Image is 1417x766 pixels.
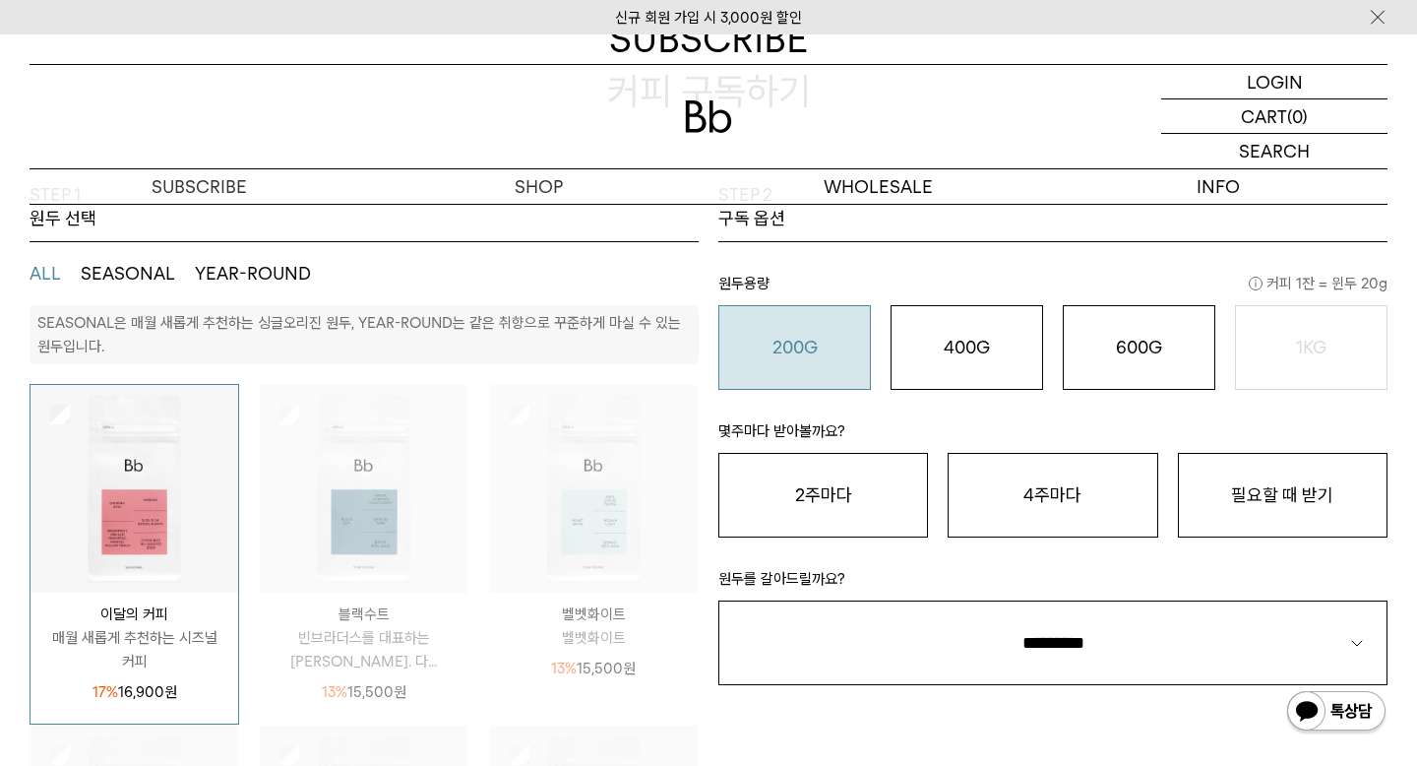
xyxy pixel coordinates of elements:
[490,603,698,626] p: 벨벳화이트
[260,626,467,673] p: 빈브라더스를 대표하는 [PERSON_NAME]. 다...
[948,453,1157,538] button: 4주마다
[1178,453,1387,538] button: 필요할 때 받기
[1161,65,1387,99] a: LOGIN
[1063,305,1215,390] button: 600G
[772,337,818,357] o: 200G
[718,453,928,538] button: 2주마다
[37,314,681,355] p: SEASONAL은 매월 새롭게 추천하는 싱글오리진 원두, YEAR-ROUND는 같은 취향으로 꾸준하게 마실 수 있는 원두입니다.
[891,305,1043,390] button: 400G
[30,262,61,286] button: ALL
[30,169,369,204] a: SUBSCRIBE
[708,169,1048,204] p: WHOLESALE
[322,683,347,701] span: 13%
[718,419,1387,453] p: 몇주마다 받아볼까요?
[1285,689,1387,736] img: 카카오톡 채널 1:1 채팅 버튼
[1239,134,1310,168] p: SEARCH
[615,9,802,27] a: 신규 회원 가입 시 3,000원 할인
[30,183,96,231] p: STEP 1 원두 선택
[685,100,732,133] img: 로고
[1048,169,1387,204] p: INFO
[31,626,238,673] p: 매월 새롭게 추천하는 시즈널 커피
[92,683,118,701] span: 17%
[623,660,636,677] span: 원
[1287,99,1308,133] p: (0)
[944,337,990,357] o: 400G
[551,660,577,677] span: 13%
[718,305,871,390] button: 200G
[260,603,467,626] p: 블랙수트
[164,683,177,701] span: 원
[718,567,1387,601] p: 원두를 갈아드릴까요?
[369,169,708,204] a: SHOP
[92,680,177,704] p: 16,900
[195,262,311,286] button: YEAR-ROUND
[1296,337,1326,357] o: 1KG
[1116,337,1162,357] o: 600G
[394,683,406,701] span: 원
[718,183,785,231] p: STEP 2 구독 옵션
[31,385,238,593] img: 상품이미지
[1235,305,1387,390] button: 1KG
[1247,65,1303,98] p: LOGIN
[322,680,406,704] p: 15,500
[1249,272,1387,295] span: 커피 1잔 = 윈두 20g
[260,385,467,593] img: 상품이미지
[718,272,1387,305] p: 원두용량
[490,626,698,650] p: 벨벳화이트
[551,657,636,680] p: 15,500
[1161,99,1387,134] a: CART (0)
[490,385,698,593] img: 상품이미지
[81,262,175,286] button: SEASONAL
[31,603,238,626] p: 이달의 커피
[1241,99,1287,133] p: CART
